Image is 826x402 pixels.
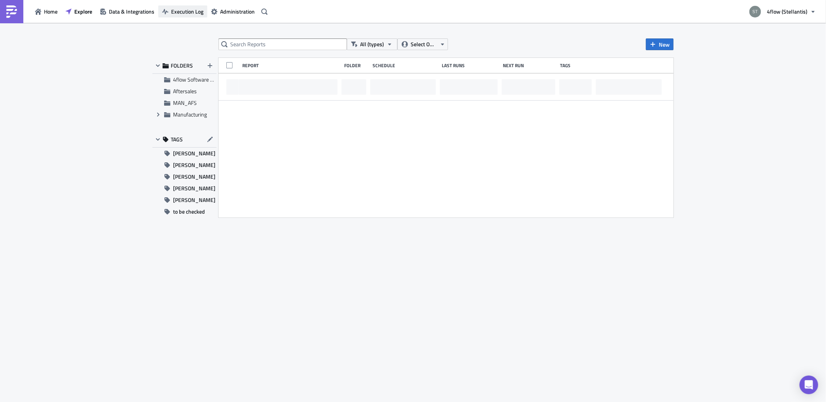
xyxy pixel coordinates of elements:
span: to be checked [173,206,205,218]
span: Select Owner [411,40,437,49]
div: Next Run [503,63,556,68]
button: New [646,38,674,50]
span: Execution Log [171,7,203,16]
span: New [659,40,670,49]
button: to be checked [152,206,217,218]
span: Data & Integrations [109,7,154,16]
div: Schedule [373,63,438,68]
img: PushMetrics [5,5,18,18]
span: [PERSON_NAME] [173,171,215,183]
span: Home [44,7,58,16]
button: Data & Integrations [96,5,158,17]
button: Execution Log [158,5,207,17]
span: [PERSON_NAME] [173,159,215,171]
button: Home [31,5,61,17]
button: Explore [61,5,96,17]
span: Administration [220,7,255,16]
span: All (types) [360,40,384,49]
span: [PERSON_NAME] [173,194,215,206]
span: [PERSON_NAME] [173,148,215,159]
button: Administration [207,5,259,17]
button: 4flow (Stellantis) [745,3,820,20]
span: TAGS [171,136,183,143]
span: MAN_AFS [173,99,197,107]
input: Search Reports [219,38,347,50]
span: FOLDERS [171,62,193,69]
span: Aftersales [173,87,197,95]
span: Explore [74,7,92,16]
div: Tags [560,63,593,68]
button: [PERSON_NAME] [152,148,217,159]
img: Avatar [749,5,762,18]
span: Manufacturing [173,110,207,118]
div: Report [243,63,341,68]
span: 4flow Software KAM [173,75,221,84]
button: Select Owner [397,38,448,50]
span: [PERSON_NAME] [173,183,215,194]
div: Folder [345,63,369,68]
div: Open Intercom Messenger [800,376,818,394]
div: Last Runs [442,63,499,68]
button: [PERSON_NAME] [152,159,217,171]
button: [PERSON_NAME] [152,183,217,194]
button: [PERSON_NAME] [152,194,217,206]
button: All (types) [347,38,397,50]
span: 4flow (Stellantis) [767,7,807,16]
button: [PERSON_NAME] [152,171,217,183]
